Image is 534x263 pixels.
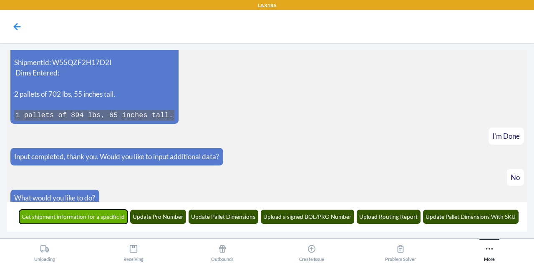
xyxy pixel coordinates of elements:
[356,239,445,262] button: Problem Solver
[14,57,174,78] p: ShipmentId: W55QZF2H17D2I Dims Entered:
[189,210,259,224] button: Update Pallet Dimensions
[445,239,534,262] button: More
[211,241,234,262] div: Outbounds
[14,89,174,100] p: 2 pallets of 702 lbs, 55 inches tall.
[178,239,267,262] button: Outbounds
[267,239,356,262] button: Create Issue
[261,210,355,224] button: Upload a signed BOL/PRO Number
[130,210,186,224] button: Update Pro Number
[89,239,178,262] button: Receiving
[299,241,324,262] div: Create Issue
[511,173,520,182] span: No
[484,241,495,262] div: More
[492,132,520,140] span: I'm Done
[357,210,421,224] button: Upload Routing Report
[385,241,416,262] div: Problem Solver
[14,151,219,162] p: Input completed, thank you. Would you like to input additional data?
[258,2,276,9] p: LAX1RS
[123,241,144,262] div: Receiving
[14,110,174,121] code: 1 pallets of 894 lbs, 65 inches tall.
[19,210,128,224] button: Get shipment information for a specific id
[34,241,55,262] div: Unloading
[14,193,95,203] p: What would you like to do?
[423,210,519,224] button: Update Pallet Dimensions With SKU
